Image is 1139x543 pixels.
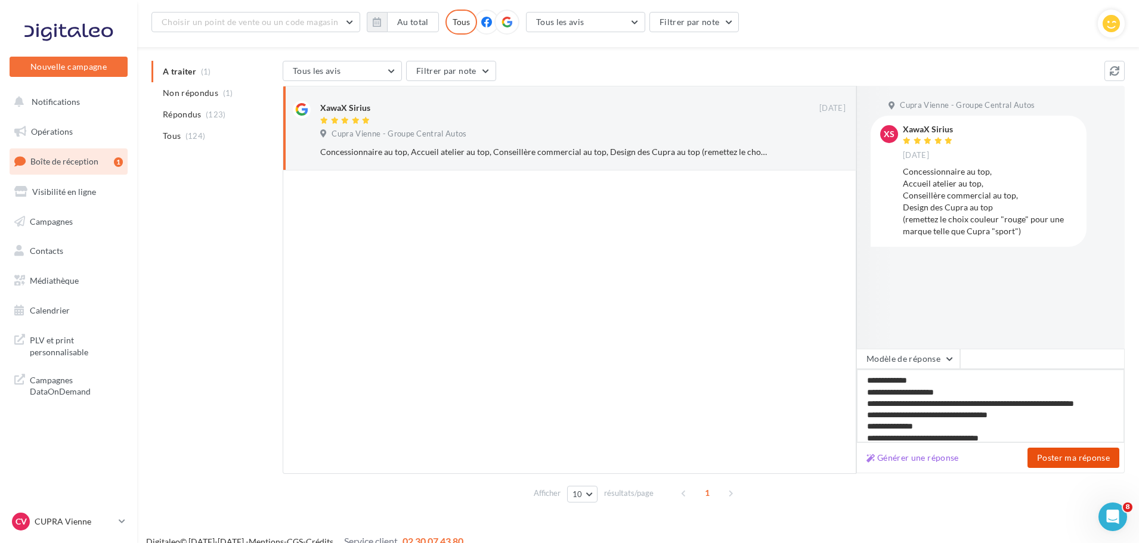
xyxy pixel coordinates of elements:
[30,372,123,398] span: Campagnes DataOnDemand
[1123,502,1132,512] span: 8
[206,110,226,119] span: (123)
[35,516,114,528] p: CUPRA Vienne
[1027,448,1119,468] button: Poster ma réponse
[7,179,130,204] a: Visibilité en ligne
[30,216,73,226] span: Campagnes
[406,61,496,81] button: Filtrer par note
[1098,502,1127,531] iframe: Intercom live chat
[30,156,98,166] span: Boîte de réception
[572,489,583,499] span: 10
[526,12,645,32] button: Tous les avis
[32,97,80,107] span: Notifications
[163,87,218,99] span: Non répondus
[903,166,1077,237] div: Concessionnaire au top, Accueil atelier au top, Conseillère commercial au top, Design des Cupra a...
[862,451,964,465] button: Générer une réponse
[900,100,1035,111] span: Cupra Vienne - Groupe Central Autos
[536,17,584,27] span: Tous les avis
[7,327,130,362] a: PLV et print personnalisable
[293,66,341,76] span: Tous les avis
[30,275,79,286] span: Médiathèque
[367,12,439,32] button: Au total
[387,12,439,32] button: Au total
[185,131,206,141] span: (124)
[151,12,360,32] button: Choisir un point de vente ou un code magasin
[16,516,27,528] span: CV
[7,298,130,323] a: Calendrier
[649,12,739,32] button: Filtrer par note
[30,332,123,358] span: PLV et print personnalisable
[7,89,125,114] button: Notifications
[223,88,233,98] span: (1)
[320,102,370,114] div: XawaX Sirius
[332,129,466,139] span: Cupra Vienne - Groupe Central Autos
[819,103,846,114] span: [DATE]
[114,157,123,167] div: 1
[30,246,63,256] span: Contacts
[30,305,70,315] span: Calendrier
[320,146,768,158] div: Concessionnaire au top, Accueil atelier au top, Conseillère commercial au top, Design des Cupra a...
[7,238,130,263] a: Contacts
[7,148,130,174] a: Boîte de réception1
[884,128,895,140] span: XS
[7,268,130,293] a: Médiathèque
[10,57,128,77] button: Nouvelle campagne
[162,17,338,27] span: Choisir un point de vente ou un code magasin
[856,349,960,369] button: Modèle de réponse
[534,488,561,499] span: Afficher
[7,209,130,234] a: Campagnes
[31,126,73,136] span: Opérations
[163,108,202,120] span: Répondus
[283,61,402,81] button: Tous les avis
[903,150,929,161] span: [DATE]
[32,187,96,197] span: Visibilité en ligne
[445,10,477,35] div: Tous
[567,486,598,502] button: 10
[698,483,717,502] span: 1
[7,367,130,402] a: Campagnes DataOnDemand
[10,510,128,533] a: CV CUPRA Vienne
[903,125,955,134] div: XawaX Sirius
[7,119,130,144] a: Opérations
[163,130,181,142] span: Tous
[604,488,654,499] span: résultats/page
